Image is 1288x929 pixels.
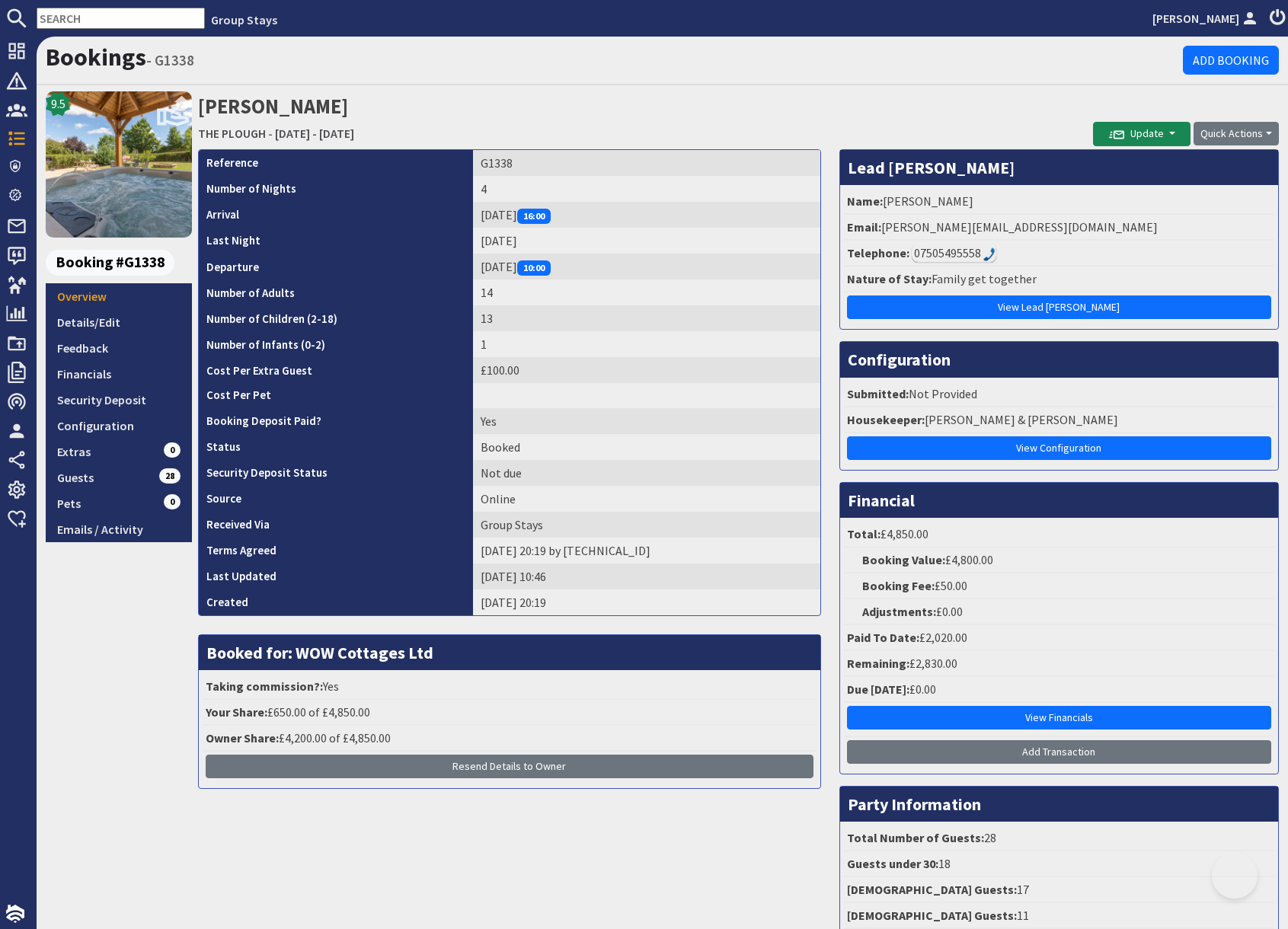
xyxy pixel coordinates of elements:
[199,176,473,202] th: Number of Nights
[46,42,146,72] a: Bookings
[51,94,66,113] span: 9.5
[46,490,192,516] a: Pets0
[473,460,820,486] td: Not due
[844,548,1274,573] li: £4,800.00
[46,387,192,413] a: Security Deposit
[473,589,820,615] td: [DATE] 20:19
[847,271,932,286] strong: Nature of Stay:
[164,494,181,509] span: 0
[912,244,996,262] div: Call: 07505495558
[862,604,936,619] strong: Adjustments:
[1183,46,1279,75] a: Add Booking
[275,126,354,141] a: [DATE] - [DATE]
[983,247,996,261] img: hfpfyWBK5wQHBAGPgDf9c6qAYOxxMAAAAASUVORK5CYII=
[844,903,1274,929] li: 11
[46,439,192,464] a: Extras0
[847,856,938,871] strong: Guests under 30:
[473,563,820,589] td: [DATE] 10:46
[862,578,935,593] strong: Booking Fee:
[199,331,473,357] th: Number of Infants (0-2)
[199,486,473,512] th: Source
[1093,122,1191,146] button: Update
[840,150,1278,185] h3: Lead [PERSON_NAME]
[198,126,266,141] a: THE PLOUGH
[840,787,1278,822] h3: Party Information
[46,361,192,387] a: Financials
[206,730,279,745] strong: Owner Share:
[199,512,473,538] th: Received Via
[473,228,820,254] td: [DATE]
[199,202,473,228] th: Arrival
[862,552,945,567] strong: Booking Value:
[46,91,192,238] img: THE PLOUGH's icon
[517,260,551,276] span: 10:00
[6,905,24,923] img: staytech_i_w-64f4e8e9ee0a9c174fd5317b4b171b261742d2d393467e5bdba4413f4f884c10.svg
[452,759,566,773] span: Resend Details to Owner
[46,335,192,361] a: Feedback
[847,630,919,645] strong: Paid To Date:
[473,408,820,434] td: Yes
[203,700,817,726] li: £650.00 of £4,850.00
[199,589,473,615] th: Created
[847,682,909,697] strong: Due [DATE]:
[211,12,277,27] a: Group Stays
[46,516,192,542] a: Emails / Activity
[847,908,1017,923] strong: [DEMOGRAPHIC_DATA] Guests:
[847,706,1271,729] a: View Financials
[844,407,1274,433] li: [PERSON_NAME] & [PERSON_NAME]
[199,383,473,408] th: Cost Per Pet
[847,656,909,671] strong: Remaining:
[46,283,192,309] a: Overview
[473,176,820,202] td: 4
[199,254,473,279] th: Departure
[1194,122,1279,145] button: Quick Actions
[844,381,1274,407] li: Not Provided
[37,8,205,29] input: SEARCH
[473,538,820,563] td: [DATE] 20:19 by [TECHNICAL_ID]
[473,305,820,331] td: 13
[847,295,1271,319] a: View Lead [PERSON_NAME]
[473,512,820,538] td: Group Stays
[199,434,473,460] th: Status
[199,279,473,305] th: Number of Adults
[847,882,1017,897] strong: [DEMOGRAPHIC_DATA] Guests:
[473,357,820,383] td: £100.00
[847,526,881,541] strong: Total:
[1212,853,1258,899] iframe: Toggle Customer Support
[847,436,1271,460] a: View Configuration
[473,150,820,176] td: G1338
[206,704,267,720] strong: Your Share:
[276,545,289,557] i: Agreements were checked at the time of signing booking terms:<br>- I AGREE to take out appropriat...
[847,193,883,209] strong: Name:
[844,267,1274,292] li: Family get together
[847,412,925,427] strong: Housekeeper:
[1109,126,1164,140] span: Update
[840,483,1278,518] h3: Financial
[164,442,181,458] span: 0
[46,464,192,490] a: Guests28
[146,51,194,69] small: - G1338
[473,202,820,228] td: [DATE]
[46,309,192,335] a: Details/Edit
[199,563,473,589] th: Last Updated
[46,413,192,439] a: Configuration
[844,851,1274,877] li: 18
[159,468,181,484] span: 28
[844,677,1274,703] li: £0.00
[199,538,473,563] th: Terms Agreed
[473,486,820,512] td: Online
[199,150,473,176] th: Reference
[268,126,273,141] span: -
[844,651,1274,677] li: £2,830.00
[473,434,820,460] td: Booked
[199,635,820,670] h3: Booked for: WOW Cottages Ltd
[844,599,1274,625] li: £0.00
[473,254,820,279] td: [DATE]
[844,215,1274,241] li: [PERSON_NAME][EMAIL_ADDRESS][DOMAIN_NAME]
[847,386,909,401] strong: Submitted:
[46,91,192,238] a: THE PLOUGH's icon9.5
[46,250,174,276] span: Booking #G1338
[46,250,186,276] a: Booking #G1338
[203,726,817,752] li: £4,200.00 of £4,850.00
[517,209,551,224] span: 16:00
